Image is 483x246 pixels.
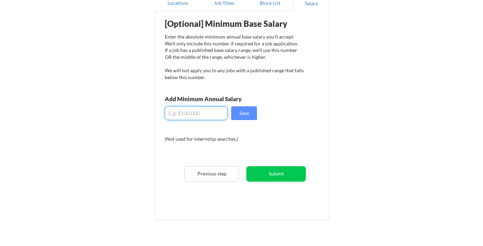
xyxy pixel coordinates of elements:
[165,96,272,102] div: Add Minimum Annual Salary
[165,106,227,120] input: E.g. $100,000
[165,33,304,81] div: Enter the absolute minimum annual base salary you'll accept. We'll only include this number if re...
[231,106,257,120] button: Save
[246,166,306,182] button: Submit
[165,20,304,28] div: [Optional] Minimum Base Salary
[184,166,239,182] button: Previous step
[165,136,258,142] div: (Not used for internship searches.)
